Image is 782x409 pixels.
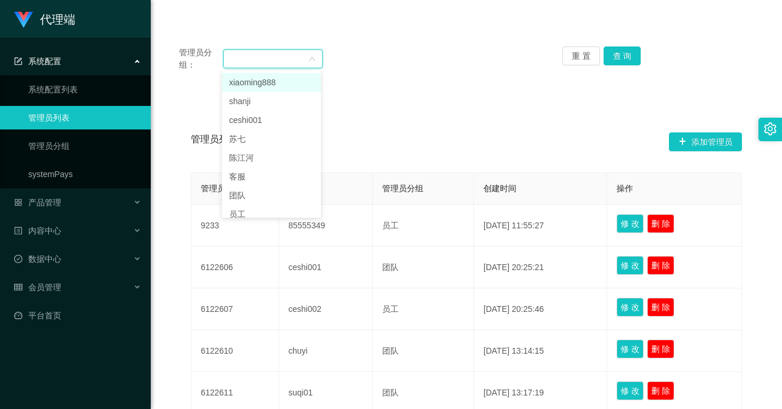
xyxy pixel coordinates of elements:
button: 删 除 [647,381,674,400]
button: 图标: plus添加管理员 [669,132,742,151]
a: 图标: dashboard平台首页 [14,304,141,327]
li: shanji [222,92,321,111]
span: 会员管理 [14,282,61,292]
span: [DATE] 13:14:15 [483,346,544,355]
span: 管理员ID [201,184,234,193]
button: 删 除 [647,340,674,358]
a: 系统配置列表 [28,78,141,101]
button: 删 除 [647,214,674,233]
i: 图标: profile [14,227,22,235]
li: 陈江河 [222,148,321,167]
td: 6122606 [191,247,279,288]
h1: 代理端 [40,1,75,38]
a: 管理员分组 [28,134,141,158]
span: [DATE] 20:25:21 [483,262,544,272]
span: 操作 [617,184,633,193]
span: 系统配置 [14,56,61,66]
a: 管理员列表 [28,106,141,129]
td: 9233 [191,205,279,247]
li: 苏七 [222,129,321,148]
span: 管理员分组： [179,46,223,71]
button: 修 改 [617,381,644,400]
span: 产品管理 [14,198,61,207]
button: 修 改 [617,214,644,233]
a: systemPays [28,162,141,186]
td: 团队 [373,330,474,372]
span: 创建时间 [483,184,516,193]
button: 修 改 [617,298,644,317]
td: 6122610 [191,330,279,372]
span: 管理员分组 [382,184,423,193]
a: 代理端 [14,14,75,24]
button: 删 除 [647,298,674,317]
td: 团队 [373,247,474,288]
button: 查 询 [604,46,641,65]
button: 修 改 [617,340,644,358]
button: 重 置 [562,46,600,65]
i: 图标: appstore-o [14,198,22,207]
span: 数据中心 [14,254,61,264]
li: 员工 [222,205,321,224]
button: 修 改 [617,256,644,275]
button: 删 除 [647,256,674,275]
i: 图标: form [14,57,22,65]
td: 员工 [373,288,474,330]
i: 图标: down [309,55,316,64]
li: xiaoming888 [222,73,321,92]
span: [DATE] 13:17:19 [483,388,544,397]
img: logo.9652507e.png [14,12,33,28]
span: [DATE] 20:25:46 [483,304,544,314]
td: ceshi002 [279,288,373,330]
span: 内容中心 [14,226,61,235]
li: ceshi001 [222,111,321,129]
td: 85555349 [279,205,373,247]
td: 员工 [373,205,474,247]
span: 管理员列表 [191,132,238,151]
td: chuyi [279,330,373,372]
i: 图标: setting [764,122,777,135]
li: 客服 [222,167,321,186]
li: 团队 [222,186,321,205]
i: 图标: table [14,283,22,291]
span: [DATE] 11:55:27 [483,221,544,230]
td: 6122607 [191,288,279,330]
i: 图标: check-circle-o [14,255,22,263]
td: ceshi001 [279,247,373,288]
